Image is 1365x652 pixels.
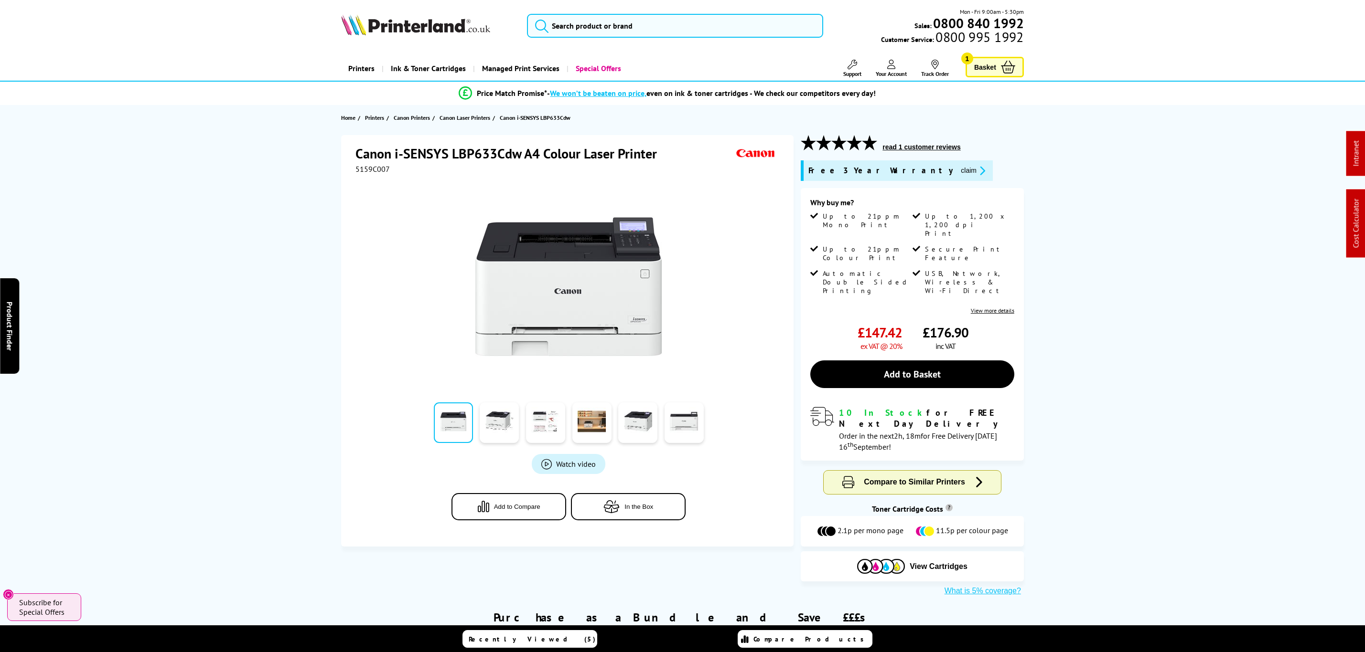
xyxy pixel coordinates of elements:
span: 2h, 18m [894,431,921,441]
span: Canon Printers [394,113,430,123]
span: £147.42 [858,324,902,341]
span: Sales: [914,21,932,30]
span: In the Box [624,503,653,510]
span: Add to Compare [494,503,540,510]
span: Compare to Similar Printers [864,478,965,486]
button: View Cartridges [808,558,1016,574]
div: Why buy me? [810,198,1014,212]
a: Printers [365,113,387,123]
span: Price Match Promise* [477,88,547,98]
img: Printerland Logo [341,14,490,35]
a: Track Order [921,60,949,77]
span: 0800 995 1992 [934,32,1023,42]
a: Special Offers [567,56,628,81]
a: Basket 1 [966,57,1024,77]
a: View more details [971,307,1014,314]
a: Printers [341,56,382,81]
button: Compare to Similar Printers [824,471,1001,494]
span: Automatic Double Sided Printing [823,269,910,295]
a: Canon i-SENSYS LBP633Cdw [500,113,573,123]
div: - even on ink & toner cartridges - We check our competitors every day! [547,88,876,98]
span: Up to 1,200 x 1,200 dpi Print [925,212,1012,238]
a: Printerland Logo [341,14,515,37]
span: Up to 21ppm Mono Print [823,212,910,229]
button: read 1 customer reviews [880,143,963,151]
a: Managed Print Services [473,56,567,81]
b: 0800 840 1992 [933,14,1024,32]
a: Home [341,113,358,123]
span: View Cartridges [910,562,967,571]
span: £176.90 [923,324,968,341]
a: Support [843,60,861,77]
span: Subscribe for Special Offers [19,598,72,617]
a: Recently Viewed (5) [462,630,597,648]
a: Canon Printers [394,113,432,123]
span: Customer Service: [881,32,1023,44]
button: In the Box [571,493,686,520]
span: Home [341,113,355,123]
span: Canon i-SENSYS LBP633Cdw [500,113,570,123]
span: inc VAT [935,341,956,351]
span: Product Finder [5,302,14,351]
div: Toner Cartridge Costs [801,504,1023,514]
div: Purchase as a Bundle and Save £££s [341,596,1024,641]
img: Cartridges [857,559,905,574]
a: Add to Basket [810,360,1014,388]
span: Free 3 Year Warranty [808,165,953,176]
span: USB, Network, Wireless & Wi-Fi Direct [925,269,1012,295]
span: Recently Viewed (5) [469,635,596,643]
a: Cost Calculator [1351,199,1361,248]
span: 1 [961,53,973,64]
a: Intranet [1351,141,1361,167]
span: Canon Laser Printers [440,113,490,123]
a: Your Account [876,60,907,77]
span: 10 In Stock [839,407,926,418]
span: Mon - Fri 9:00am - 5:30pm [960,7,1024,16]
a: Product_All_Videos [532,454,605,474]
a: 0800 840 1992 [932,19,1024,28]
h1: Canon i-SENSYS LBP633Cdw A4 Colour Laser Printer [355,145,666,162]
img: Canon [734,145,778,162]
button: Add to Compare [451,493,566,520]
a: Ink & Toner Cartridges [382,56,473,81]
button: Close [3,589,14,600]
span: Support [843,70,861,77]
span: 11.5p per colour page [936,526,1008,537]
span: 5159C007 [355,164,390,174]
span: Your Account [876,70,907,77]
span: ex VAT @ 20% [860,341,902,351]
span: Watch video [556,459,596,469]
span: Up to 21ppm Colour Print [823,245,910,262]
span: We won’t be beaten on price, [550,88,646,98]
li: modal_Promise [305,85,1030,102]
sup: Cost per page [946,504,953,511]
span: 2.1p per mono page [838,526,903,537]
a: Canon Laser Printers [440,113,493,123]
span: Printers [365,113,384,123]
img: Canon i-SENSYS LBP633Cdw [475,193,662,380]
input: Search product or brand [527,14,823,38]
span: Secure Print Feature [925,245,1012,262]
span: Order in the next for Free Delivery [DATE] 16 September! [839,431,997,452]
div: for FREE Next Day Delivery [839,407,1014,429]
span: Ink & Toner Cartridges [391,56,466,81]
a: Compare Products [738,630,872,648]
span: Basket [974,61,996,74]
div: modal_delivery [810,407,1014,451]
button: promo-description [958,165,988,176]
span: Compare Products [753,635,869,643]
sup: th [848,440,853,449]
button: What is 5% coverage? [942,586,1024,596]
